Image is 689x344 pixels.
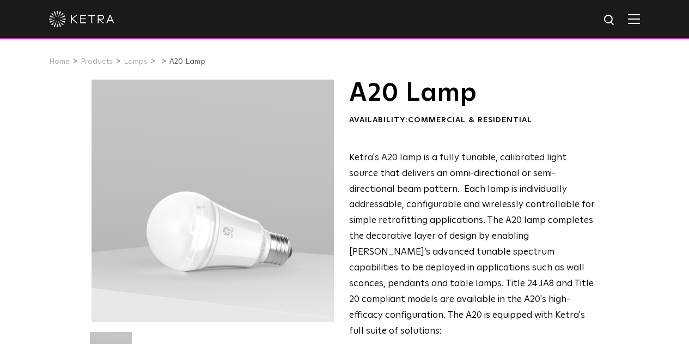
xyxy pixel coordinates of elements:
img: search icon [603,14,617,27]
a: Lamps [124,58,148,65]
img: Hamburger%20Nav.svg [628,14,640,24]
span: Ketra's A20 lamp is a fully tunable, calibrated light source that delivers an omni-directional or... [349,153,595,336]
img: ketra-logo-2019-white [49,11,114,27]
h1: A20 Lamp [349,80,597,107]
a: Home [49,58,70,65]
div: Availability: [349,115,597,126]
a: Products [81,58,113,65]
span: Commercial & Residential [408,116,532,124]
a: A20 Lamp [169,58,205,65]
